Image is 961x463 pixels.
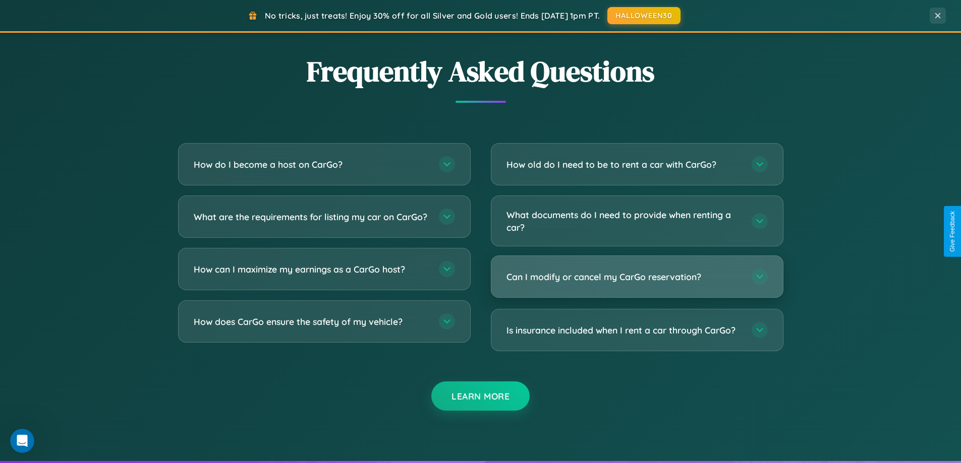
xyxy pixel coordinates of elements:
[506,271,742,283] h3: Can I modify or cancel my CarGo reservation?
[194,158,429,171] h3: How do I become a host on CarGo?
[194,263,429,276] h3: How can I maximize my earnings as a CarGo host?
[506,324,742,337] h3: Is insurance included when I rent a car through CarGo?
[194,211,429,223] h3: What are the requirements for listing my car on CarGo?
[607,7,681,24] button: HALLOWEEN30
[506,158,742,171] h3: How old do I need to be to rent a car with CarGo?
[194,315,429,328] h3: How does CarGo ensure the safety of my vehicle?
[949,211,956,252] div: Give Feedback
[178,52,783,91] h2: Frequently Asked Questions
[10,429,34,453] iframe: Intercom live chat
[265,11,600,21] span: No tricks, just treats! Enjoy 30% off for all Silver and Gold users! Ends [DATE] 1pm PT.
[506,209,742,233] h3: What documents do I need to provide when renting a car?
[431,381,530,411] button: Learn More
